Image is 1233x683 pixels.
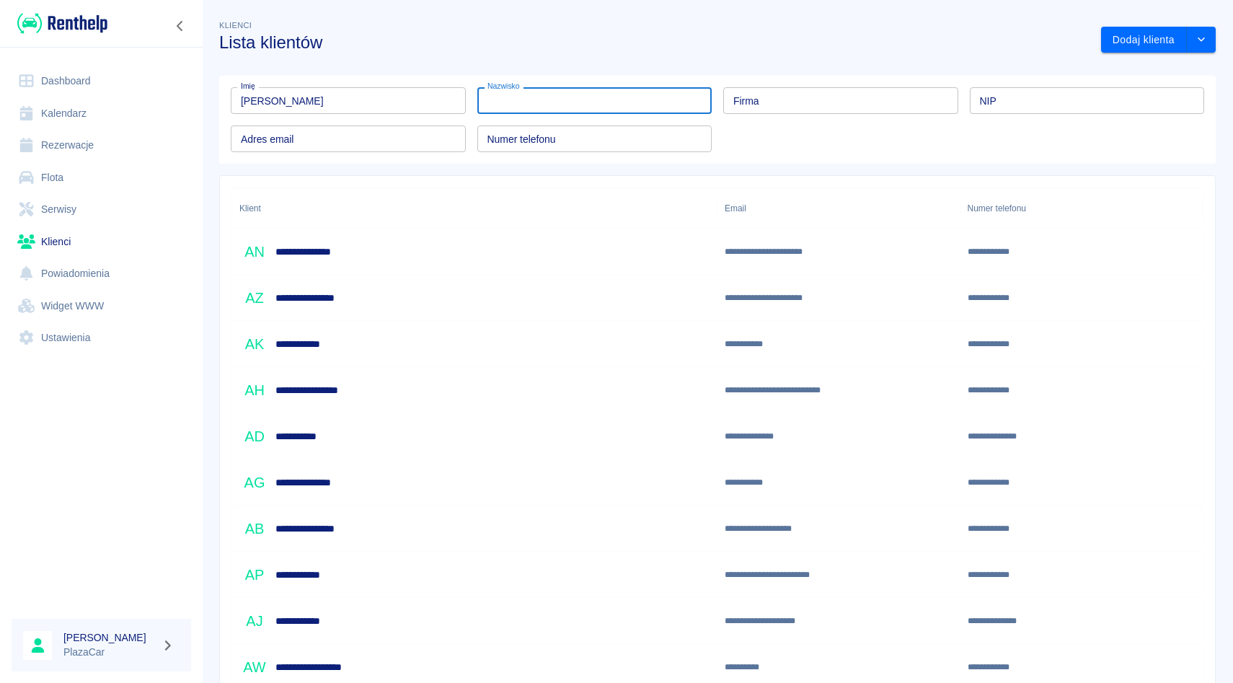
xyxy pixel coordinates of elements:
span: Klienci [219,21,252,30]
a: Rezerwacje [12,129,191,162]
img: Renthelp logo [17,12,107,35]
button: Zwiń nawigację [169,17,191,35]
div: AD [239,421,270,451]
div: AZ [239,283,270,313]
a: Serwisy [12,193,191,226]
div: AJ [239,606,270,636]
a: Ustawienia [12,322,191,354]
div: Klient [239,188,261,229]
div: Klient [232,188,717,229]
label: Imię [241,81,255,92]
a: Renthelp logo [12,12,107,35]
a: Klienci [12,226,191,258]
h6: [PERSON_NAME] [63,630,156,645]
div: Numer telefonu [968,188,1026,229]
div: AB [239,514,270,544]
div: AK [239,329,270,359]
a: Flota [12,162,191,194]
button: Dodaj klienta [1101,27,1187,53]
a: Powiadomienia [12,257,191,290]
a: Dashboard [12,65,191,97]
button: drop-down [1187,27,1216,53]
div: AH [239,375,270,405]
div: AN [239,237,270,267]
div: AW [239,652,270,682]
h3: Lista klientów [219,32,1090,53]
label: Nazwisko [487,81,520,92]
a: Widget WWW [12,290,191,322]
div: AG [239,467,270,498]
div: AP [239,560,270,590]
div: Numer telefonu [960,188,1203,229]
p: PlazaCar [63,645,156,660]
div: Email [717,188,960,229]
a: Kalendarz [12,97,191,130]
div: Email [725,188,746,229]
